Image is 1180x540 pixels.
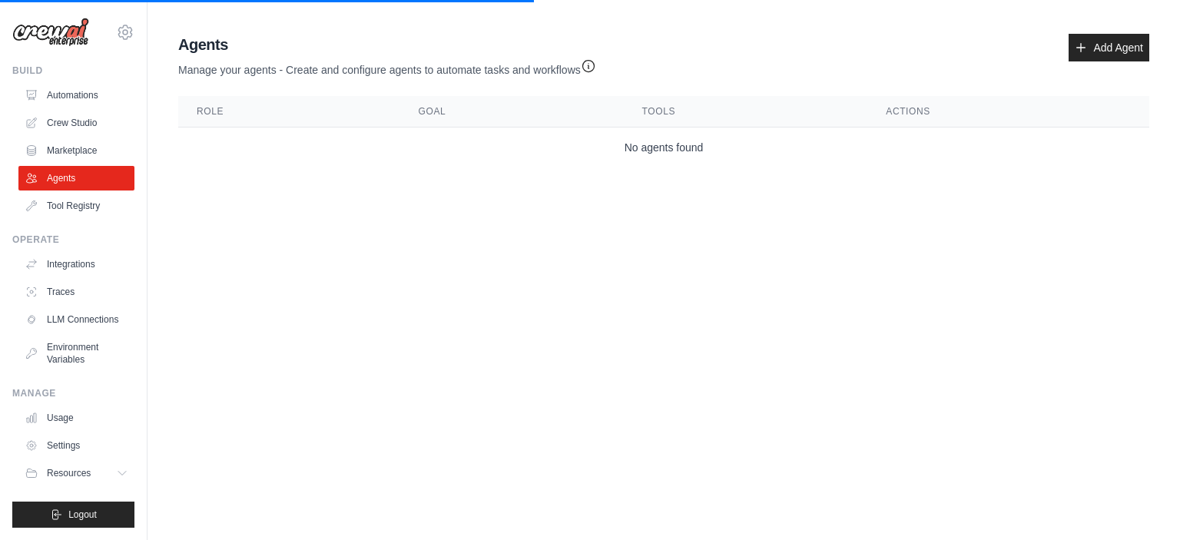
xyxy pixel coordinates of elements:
[18,335,134,372] a: Environment Variables
[178,34,596,55] h2: Agents
[18,166,134,190] a: Agents
[1069,34,1149,61] a: Add Agent
[18,406,134,430] a: Usage
[178,128,1149,168] td: No agents found
[18,138,134,163] a: Marketplace
[624,96,868,128] th: Tools
[12,234,134,246] div: Operate
[18,433,134,458] a: Settings
[18,252,134,277] a: Integrations
[12,65,134,77] div: Build
[18,111,134,135] a: Crew Studio
[12,502,134,528] button: Logout
[400,96,624,128] th: Goal
[12,18,89,47] img: Logo
[47,467,91,479] span: Resources
[178,96,400,128] th: Role
[68,509,97,521] span: Logout
[867,96,1149,128] th: Actions
[18,280,134,304] a: Traces
[18,461,134,485] button: Resources
[12,387,134,399] div: Manage
[18,194,134,218] a: Tool Registry
[18,307,134,332] a: LLM Connections
[178,55,596,78] p: Manage your agents - Create and configure agents to automate tasks and workflows
[18,83,134,108] a: Automations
